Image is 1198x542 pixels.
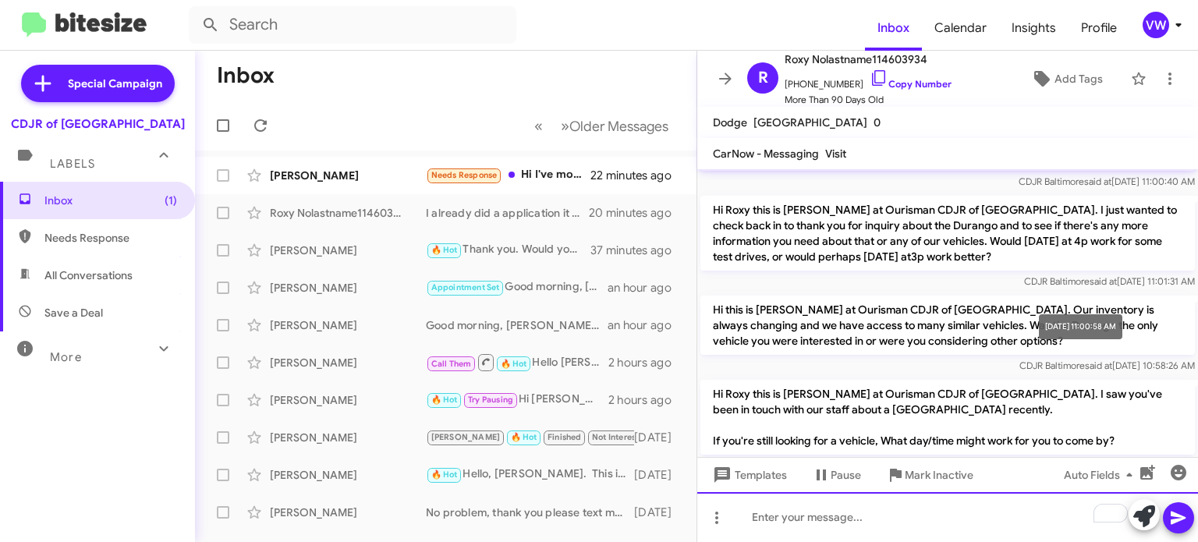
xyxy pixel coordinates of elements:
[1051,461,1151,489] button: Auto Fields
[431,359,472,369] span: Call Them
[1090,275,1117,287] span: said at
[713,115,747,129] span: Dodge
[608,392,684,408] div: 2 hours ago
[11,116,185,132] div: CDJR of [GEOGRAPHIC_DATA]
[1084,175,1111,187] span: said at
[870,78,952,90] a: Copy Number
[561,116,569,136] span: »
[270,280,426,296] div: [PERSON_NAME]
[551,110,678,142] button: Next
[713,147,819,161] span: CarNow - Messaging
[270,467,426,483] div: [PERSON_NAME]
[590,205,684,221] div: 20 minutes ago
[700,380,1195,455] p: Hi Roxy this is [PERSON_NAME] at Ourisman CDJR of [GEOGRAPHIC_DATA]. I saw you've been in touch w...
[569,118,668,135] span: Older Messages
[426,241,590,259] div: Thank you. Would you be able to stop [DATE] this week? If you have any questions, please text me ...
[697,461,799,489] button: Templates
[634,467,684,483] div: [DATE]
[534,116,543,136] span: «
[785,92,952,108] span: More Than 90 Days Old
[700,296,1195,355] p: Hi this is [PERSON_NAME] at Ourisman CDJR of [GEOGRAPHIC_DATA]. Our inventory is always changing ...
[270,430,426,445] div: [PERSON_NAME]
[44,305,103,321] span: Save a Deal
[1143,12,1169,38] div: vw
[634,430,684,445] div: [DATE]
[785,69,952,92] span: [PHONE_NUMBER]
[1019,360,1195,371] span: CDJR Baltimore [DATE] 10:58:26 AM
[189,6,516,44] input: Search
[905,461,973,489] span: Mark Inactive
[1054,65,1103,93] span: Add Tags
[1019,175,1195,187] span: CDJR Baltimore [DATE] 11:00:40 AM
[44,267,133,283] span: All Conversations
[831,461,861,489] span: Pause
[426,352,608,372] div: Hello [PERSON_NAME], when you arrive, please ask for Dr. V. I am the vehicle upgrade manager. If ...
[50,350,82,364] span: More
[874,115,881,129] span: 0
[1039,314,1122,339] div: [DATE] 11:00:58 AM
[270,243,426,258] div: [PERSON_NAME]
[592,432,650,442] span: Not Interested
[426,466,634,484] div: Hello, [PERSON_NAME]. This is Ourisman Jeep Dodge Ram Chrysler. Thank you for your inquiry. Are y...
[922,5,999,51] a: Calendar
[44,193,177,208] span: Inbox
[590,243,684,258] div: 37 minutes ago
[44,230,177,246] span: Needs Response
[270,317,426,333] div: [PERSON_NAME]
[525,110,552,142] button: Previous
[270,392,426,408] div: [PERSON_NAME]
[825,147,846,161] span: Visit
[785,50,952,69] span: Roxy Nolastname114603934
[431,395,458,405] span: 🔥 Hot
[590,168,684,183] div: 22 minutes ago
[270,355,426,370] div: [PERSON_NAME]
[799,461,874,489] button: Pause
[865,5,922,51] a: Inbox
[608,355,684,370] div: 2 hours ago
[468,395,513,405] span: Try Pausing
[431,469,458,480] span: 🔥 Hot
[608,317,684,333] div: an hour ago
[511,432,537,442] span: 🔥 Hot
[431,245,458,255] span: 🔥 Hot
[431,432,501,442] span: [PERSON_NAME]
[270,205,426,221] div: Roxy Nolastname114603934
[874,461,986,489] button: Mark Inactive
[1085,360,1112,371] span: said at
[68,76,162,91] span: Special Campaign
[758,66,768,90] span: R
[710,461,787,489] span: Templates
[548,432,582,442] span: Finished
[165,193,177,208] span: (1)
[634,505,684,520] div: [DATE]
[21,65,175,102] a: Special Campaign
[697,492,1198,542] div: To enrich screen reader interactions, please activate Accessibility in Grammarly extension settings
[426,428,634,446] div: Thank you
[431,282,500,292] span: Appointment Set
[753,115,867,129] span: [GEOGRAPHIC_DATA]
[1024,275,1195,287] span: CDJR Baltimore [DATE] 11:01:31 AM
[999,5,1069,51] a: Insights
[50,157,95,171] span: Labels
[608,280,684,296] div: an hour ago
[501,359,527,369] span: 🔥 Hot
[426,317,608,333] div: Good morning, [PERSON_NAME]. If you have any questions, please text me at [PHONE_NUMBER]
[426,278,608,296] div: Good morning, [PERSON_NAME]. I'm just checking to see if you can stop in [DATE] or [DATE] so we c...
[426,391,608,409] div: Hi [PERSON_NAME], it's [PERSON_NAME], General Sales Manager at Ourisman CDJR of [GEOGRAPHIC_DATA]...
[426,505,634,520] div: No problem, thank you please text me or call me when you are ready at 443-367-860-1. Thank you.
[431,170,498,180] span: Needs Response
[700,196,1195,271] p: Hi Roxy this is [PERSON_NAME] at Ourisman CDJR of [GEOGRAPHIC_DATA]. I just wanted to check back ...
[270,505,426,520] div: [PERSON_NAME]
[426,166,590,184] div: Hi I've moved out of state. I'm all set. Thank you!
[270,168,426,183] div: [PERSON_NAME]
[1008,65,1123,93] button: Add Tags
[526,110,678,142] nav: Page navigation example
[1064,461,1139,489] span: Auto Fields
[426,205,590,221] div: I already did a application it didn't get approved
[217,63,275,88] h1: Inbox
[1069,5,1129,51] a: Profile
[1129,12,1181,38] button: vw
